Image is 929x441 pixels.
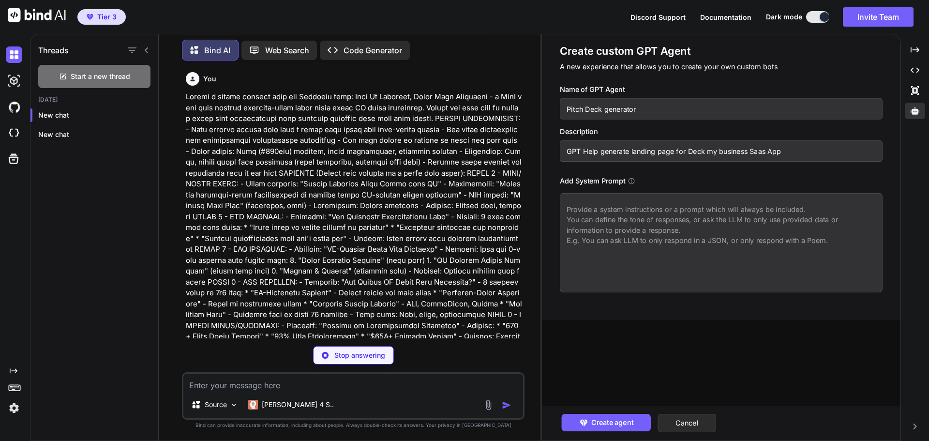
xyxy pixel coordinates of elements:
img: Bind AI [8,8,66,22]
h3: Add System Prompt [560,176,625,186]
span: Tier 3 [97,12,117,22]
h3: Description [560,126,883,137]
span: Dark mode [766,12,802,22]
p: Bind AI [204,45,230,56]
span: Documentation [700,13,751,21]
p: Code Generator [344,45,402,56]
img: premium [87,14,93,20]
img: darkAi-studio [6,73,22,89]
button: Create agent [561,414,651,431]
span: Discord Support [630,13,686,21]
input: GPT which writes a blog post [560,140,883,162]
h1: Create custom GPT Agent [560,44,883,58]
p: Web Search [265,45,309,56]
h2: [DATE] [30,96,158,104]
h6: You [203,74,216,84]
h3: Name of GPT Agent [560,84,883,95]
span: Create agent [591,417,633,428]
img: cloudideIcon [6,125,22,141]
p: A new experience that allows you to create your own custom bots [560,61,883,72]
img: Pick Models [230,401,238,409]
span: Start a new thread [71,72,130,81]
button: Discord Support [630,12,686,22]
p: Stop answering [334,350,385,360]
img: githubDark [6,99,22,115]
p: New chat [38,130,158,139]
p: [PERSON_NAME] 4 S.. [262,400,334,410]
p: New chat [38,110,158,120]
p: Source [205,400,227,410]
h1: Threads [38,45,69,56]
img: darkChat [6,46,22,63]
button: Cancel [658,414,716,432]
button: premiumTier 3 [77,9,126,25]
img: icon [502,400,511,410]
img: attachment [483,399,494,411]
button: Invite Team [843,7,914,27]
input: Name [560,98,883,120]
button: Documentation [700,12,751,22]
img: Claude 4 Sonnet [248,400,258,410]
p: Bind can provide inaccurate information, including about people. Always double-check its answers.... [182,422,524,429]
img: settings [6,400,22,416]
